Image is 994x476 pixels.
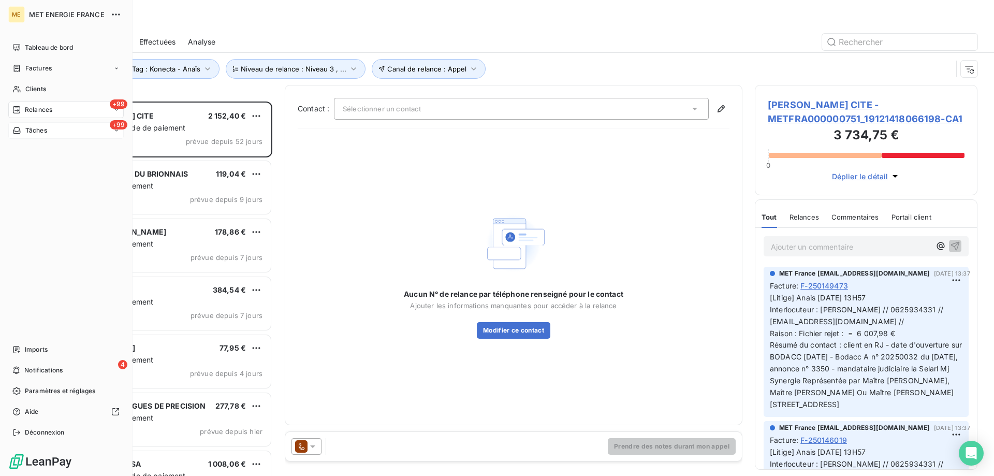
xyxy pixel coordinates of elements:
[8,403,124,420] a: Aide
[770,293,964,409] span: [Litige] Anais [DATE] 13H57 Interlocuteur : [PERSON_NAME] // 0625934331 // [EMAIL_ADDRESS][DOMAIN...
[298,104,334,114] label: Contact :
[215,227,246,236] span: 178,86 €
[25,428,65,437] span: Déconnexion
[110,99,127,109] span: +99
[25,126,47,135] span: Tâches
[29,10,105,19] span: MET ENERGIE FRANCE
[215,401,246,410] span: 277,78 €
[762,213,777,221] span: Tout
[608,438,736,455] button: Prendre des notes durant mon appel
[829,170,904,182] button: Déplier le détail
[25,43,73,52] span: Tableau de bord
[770,280,798,291] span: Facture :
[480,210,547,277] img: Empty state
[779,423,930,432] span: MET France [EMAIL_ADDRESS][DOMAIN_NAME]
[139,37,176,47] span: Effectuées
[770,435,798,445] span: Facture :
[186,137,262,146] span: prévue depuis 52 jours
[934,270,970,277] span: [DATE] 13:37
[73,401,206,410] span: COUSSINETS BAGUES DE PRECISION
[822,34,977,50] input: Rechercher
[410,301,617,310] span: Ajouter les informations manquantes pour accéder à la relance
[768,98,964,126] span: [PERSON_NAME] CITE - METFRA000000751_19121418066198-CA1
[226,59,366,79] button: Niveau de relance : Niveau 3 , ...
[208,111,246,120] span: 2 152,40 €
[74,59,220,79] button: Gestionnaire_Tag : Konecta - Anaïs
[220,343,246,352] span: 77,95 €
[25,407,39,416] span: Aide
[191,311,262,320] span: prévue depuis 7 jours
[25,105,52,114] span: Relances
[25,386,95,396] span: Paramètres et réglages
[343,105,421,113] span: Sélectionner un contact
[959,441,984,466] div: Open Intercom Messenger
[25,84,46,94] span: Clients
[25,64,52,73] span: Factures
[191,253,262,262] span: prévue depuis 7 jours
[24,366,63,375] span: Notifications
[200,427,262,436] span: prévue depuis hier
[213,285,246,294] span: 384,54 €
[800,280,848,291] span: F-250149473
[832,171,888,182] span: Déplier le détail
[800,435,847,445] span: F-250146019
[790,213,819,221] span: Relances
[768,126,964,147] h3: 3 734,75 €
[387,65,466,73] span: Canal de relance : Appel
[934,425,970,431] span: [DATE] 13:37
[208,459,246,468] span: 1 008,06 €
[477,322,550,339] button: Modifier ce contact
[216,169,246,178] span: 119,04 €
[8,453,72,470] img: Logo LeanPay
[8,6,25,23] div: ME
[118,360,127,369] span: 4
[241,65,346,73] span: Niveau de relance : Niveau 3 , ...
[372,59,486,79] button: Canal de relance : Appel
[50,102,272,476] div: grid
[779,269,930,278] span: MET France [EMAIL_ADDRESS][DOMAIN_NAME]
[190,369,262,378] span: prévue depuis 4 jours
[831,213,879,221] span: Commentaires
[190,195,262,204] span: prévue depuis 9 jours
[766,161,770,169] span: 0
[404,289,623,299] span: Aucun N° de relance par téléphone renseigné pour le contact
[89,65,200,73] span: Gestionnaire_Tag : Konecta - Anaïs
[188,37,215,47] span: Analyse
[891,213,931,221] span: Portail client
[25,345,48,354] span: Imports
[110,120,127,129] span: +99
